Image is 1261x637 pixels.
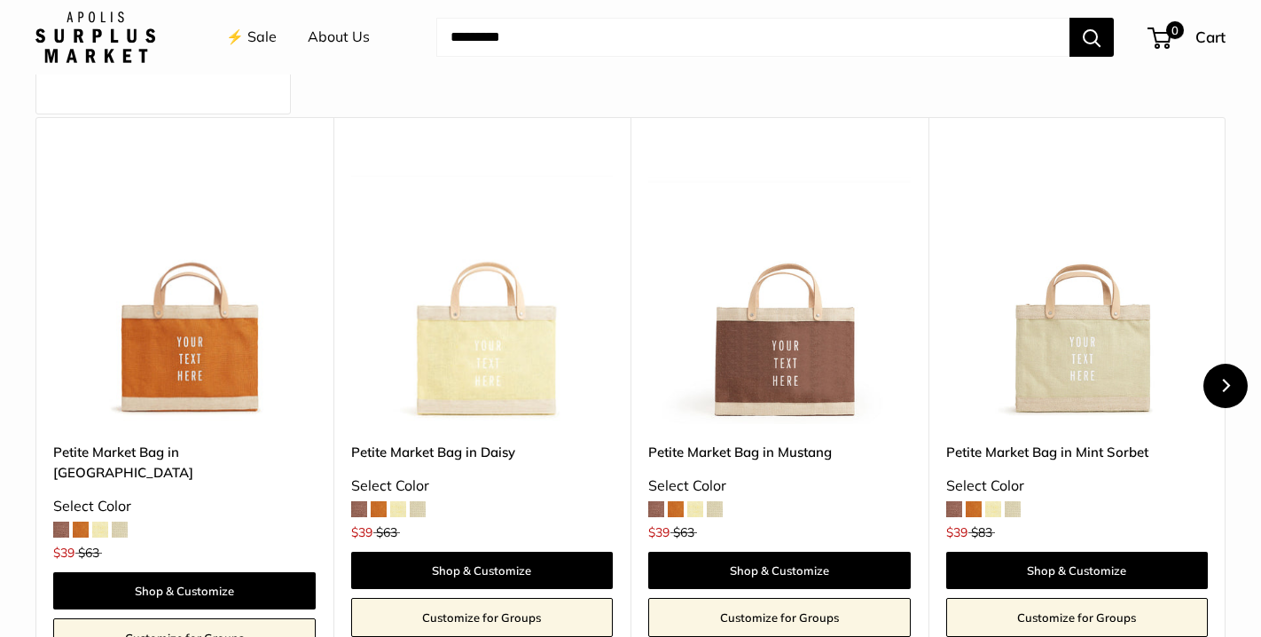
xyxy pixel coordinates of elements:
a: Petite Market Bag in MustangPetite Market Bag in Mustang [648,161,911,424]
a: 0 Cart [1149,23,1226,51]
span: $39 [53,545,74,561]
div: Select Color [648,473,911,499]
span: $63 [78,545,99,561]
img: Petite Market Bag in Mint Sorbet [946,161,1209,424]
button: Next [1203,364,1248,408]
div: Select Color [53,493,316,520]
div: Select Color [351,473,614,499]
a: Shop & Customize [648,552,911,589]
span: $63 [376,524,397,540]
span: $63 [673,524,694,540]
img: Petite Market Bag in Cognac [53,161,316,424]
a: Customize for Groups [946,598,1209,637]
a: Petite Market Bag in DaisyPetite Market Bag in Daisy [351,161,614,424]
img: Petite Market Bag in Mustang [648,161,911,424]
a: Petite Market Bag in Daisy [351,442,614,462]
a: Petite Market Bag in Mint SorbetPetite Market Bag in Mint Sorbet [946,161,1209,424]
span: Cart [1195,28,1226,46]
div: Select Color [946,473,1209,499]
a: About Us [308,24,370,51]
input: Search... [436,18,1069,57]
a: Shop & Customize [53,572,316,609]
span: $39 [946,524,967,540]
a: Shop & Customize [351,552,614,589]
img: Apolis: Surplus Market [35,12,155,63]
a: Petite Market Bag in CognacPetite Market Bag in Cognac [53,161,316,424]
a: ⚡️ Sale [226,24,277,51]
span: $83 [971,524,992,540]
img: Petite Market Bag in Daisy [351,161,614,424]
a: Customize for Groups [351,598,614,637]
span: $39 [351,524,372,540]
span: $39 [648,524,670,540]
a: Petite Market Bag in Mint Sorbet [946,442,1209,462]
a: Shop & Customize [946,552,1209,589]
button: Search [1069,18,1114,57]
a: Petite Market Bag in [GEOGRAPHIC_DATA] [53,442,316,484]
a: Customize for Groups [648,598,911,637]
span: 0 [1166,21,1184,39]
a: Petite Market Bag in Mustang [648,442,911,462]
